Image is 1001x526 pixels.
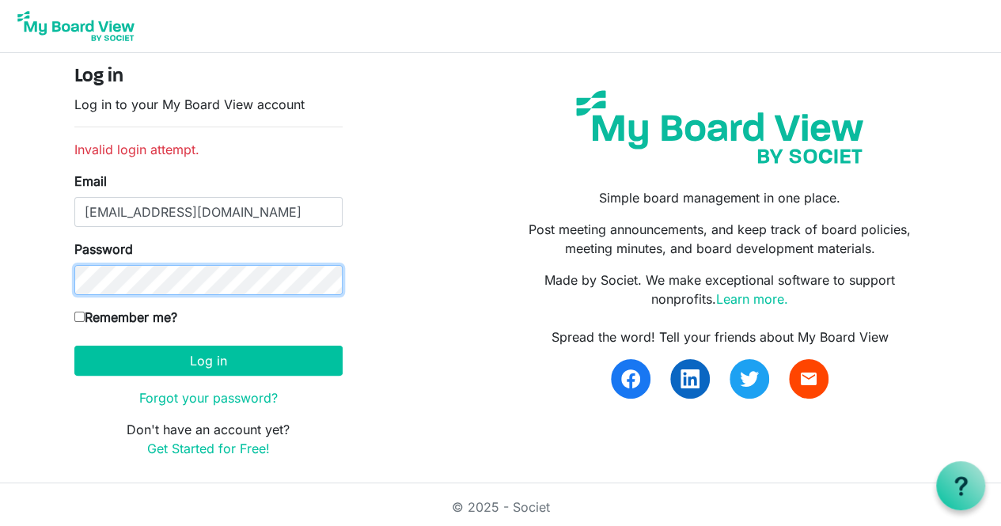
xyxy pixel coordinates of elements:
li: Invalid login attempt. [74,140,343,159]
keeper-lock: Open Keeper Popup [314,270,333,289]
label: Password [74,240,133,259]
a: Get Started for Free! [147,441,270,456]
img: My Board View Logo [13,6,139,46]
img: facebook.svg [621,369,640,388]
a: email [789,359,828,399]
p: Made by Societ. We make exceptional software to support nonprofits. [512,271,927,308]
button: Log in [74,346,343,376]
a: Learn more. [716,291,788,307]
p: Don't have an account yet? [74,420,343,458]
div: Spread the word! Tell your friends about My Board View [512,327,927,346]
h4: Log in [74,66,343,89]
p: Log in to your My Board View account [74,95,343,114]
p: Post meeting announcements, and keep track of board policies, meeting minutes, and board developm... [512,220,927,258]
label: Email [74,172,107,191]
input: Remember me? [74,312,85,322]
img: linkedin.svg [681,369,700,388]
img: twitter.svg [740,369,759,388]
a: Forgot your password? [139,390,278,406]
span: email [799,369,818,388]
label: Remember me? [74,308,177,327]
p: Simple board management in one place. [512,188,927,207]
a: © 2025 - Societ [452,499,550,515]
img: my-board-view-societ.svg [564,78,875,176]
